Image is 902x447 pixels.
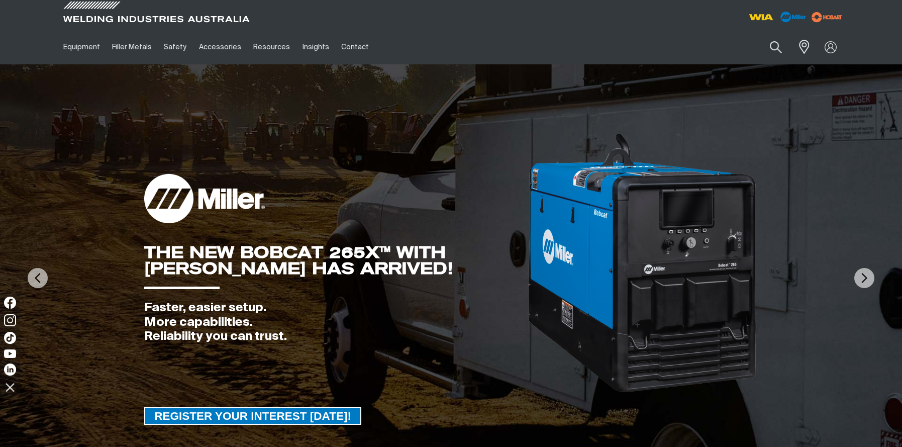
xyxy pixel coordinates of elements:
input: Product name or item number... [746,35,792,59]
a: Resources [247,30,296,64]
img: Facebook [4,297,16,309]
img: TikTok [4,332,16,344]
img: Instagram [4,314,16,326]
img: hide socials [2,379,19,396]
nav: Main [57,30,648,64]
div: Faster, easier setup. More capabilities. Reliability you can trust. [144,301,527,344]
button: Search products [759,35,793,59]
a: REGISTER YOUR INTEREST TODAY! [144,407,361,425]
a: Accessories [193,30,247,64]
img: miller [809,10,845,25]
a: Contact [335,30,375,64]
a: Safety [158,30,192,64]
span: REGISTER YOUR INTEREST [DATE]! [145,407,360,425]
img: YouTube [4,349,16,358]
img: PrevArrow [28,268,48,288]
a: Insights [296,30,335,64]
div: THE NEW BOBCAT 265X™ WITH [PERSON_NAME] HAS ARRIVED! [144,244,527,277]
a: Equipment [57,30,106,64]
img: LinkedIn [4,364,16,376]
img: NextArrow [854,268,874,288]
a: Filler Metals [106,30,158,64]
